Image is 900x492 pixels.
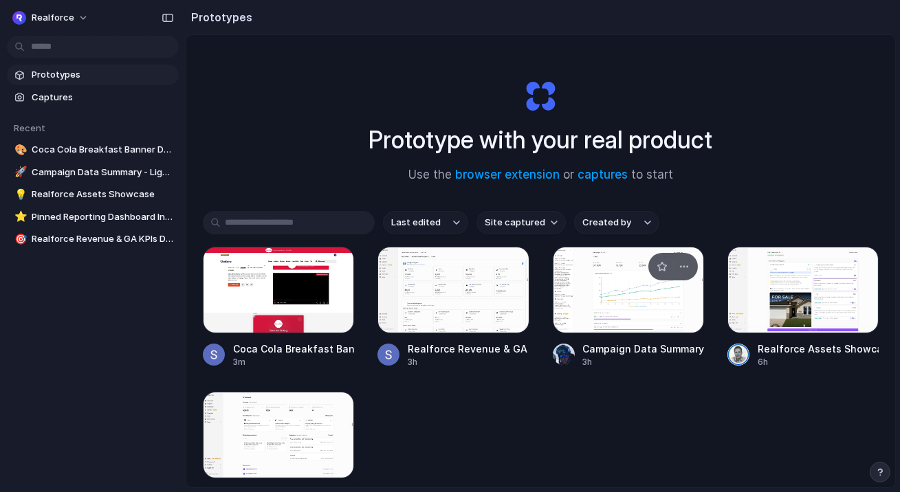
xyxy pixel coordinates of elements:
span: Pinned Reporting Dashboard Integration [32,210,173,224]
div: 🎨 [14,142,24,158]
a: Prototypes [7,65,179,85]
div: Coca Cola Breakfast Banner Design [233,342,354,356]
span: Recent [14,122,45,133]
span: Campaign Data Summary - Light Blue Theme [32,166,173,179]
a: 🎨Coca Cola Breakfast Banner Design [7,139,179,160]
span: Last edited [391,216,441,230]
span: Prototypes [32,68,173,82]
a: Coca Cola Breakfast Banner DesignCoca Cola Breakfast Banner Design3m [203,247,354,368]
button: 🎨 [12,143,26,157]
div: 🎯 [14,232,24,247]
a: Realforce Revenue & GA KPIs DashboardRealforce Revenue & GA KPIs Dashboard3h [377,247,529,368]
span: Created by [582,216,631,230]
button: 🚀 [12,166,26,179]
div: Campaign Data Summary - Light Blue Theme [583,342,704,356]
div: 💡 [14,187,24,203]
div: Realforce Revenue & GA KPIs Dashboard [408,342,529,356]
a: Captures [7,87,179,108]
div: 3h [408,356,529,368]
div: 3m [233,356,354,368]
div: 3h [583,356,704,368]
a: captures [578,168,628,181]
span: Use the or to start [408,166,673,184]
span: Realforce Assets Showcase [32,188,173,201]
button: ⭐ [12,210,26,224]
div: Realforce Assets Showcase [758,342,879,356]
span: Coca Cola Breakfast Banner Design [32,143,173,157]
div: ⭐ [14,209,24,225]
button: Created by [574,211,659,234]
a: browser extension [455,168,560,181]
a: ⭐Pinned Reporting Dashboard Integration [7,207,179,227]
span: Captures [32,91,173,104]
span: Realforce Revenue & GA KPIs Dashboard [32,232,173,246]
div: 6h [758,356,879,368]
h1: Prototype with your real product [369,122,713,158]
a: 🚀Campaign Data Summary - Light Blue Theme [7,162,179,183]
a: 💡Realforce Assets Showcase [7,184,179,205]
button: Last edited [383,211,468,234]
span: Site captured [485,216,545,230]
div: 🚀 [14,164,24,180]
button: Realforce [7,7,96,29]
span: Realforce [32,11,74,25]
a: 🎯Realforce Revenue & GA KPIs Dashboard [7,229,179,249]
a: Realforce Assets ShowcaseRealforce Assets Showcase6h [727,247,879,368]
h2: Prototypes [186,9,252,25]
button: 🎯 [12,232,26,246]
a: Campaign Data Summary - Light Blue ThemeCampaign Data Summary - Light Blue Theme3h [553,247,704,368]
button: 💡 [12,188,26,201]
button: Site captured [476,211,566,234]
